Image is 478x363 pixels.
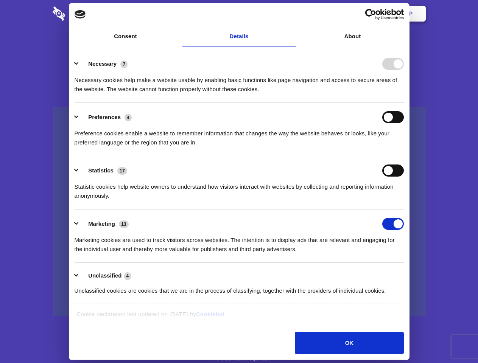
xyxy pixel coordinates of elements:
span: 4 [124,272,131,280]
div: Preference cookies enable a website to remember information that changes the way the website beha... [75,123,404,147]
div: Cookie declaration last updated on [DATE] by [71,310,407,324]
img: logo-wordmark-white-trans-d4663122ce5f474addd5e946df7df03e33cb6a1c49d2221995e7729f52c070b2.svg [53,6,117,21]
div: Necessary cookies help make a website usable by enabling basic functions like page navigation and... [75,70,404,94]
a: Login [343,2,376,25]
iframe: Drift Widget Chat Controller [440,325,469,354]
div: Statistic cookies help website owners to understand how visitors interact with websites by collec... [75,177,404,200]
label: Statistics [88,167,114,174]
label: Marketing [88,220,115,227]
a: Details [182,26,296,47]
button: OK [295,332,403,354]
a: Usercentrics Cookiebot - opens in a new window [338,9,404,20]
button: Necessary (7) [75,58,132,70]
a: Consent [69,26,182,47]
div: Marketing cookies are used to track visitors across websites. The intention is to display ads tha... [75,230,404,254]
a: Wistia video thumbnail [53,107,426,316]
span: 17 [117,167,127,175]
h1: Eliminate Slack Data Loss. [53,34,426,61]
label: Preferences [88,114,121,120]
span: 7 [120,60,128,68]
img: logo [75,10,86,19]
button: Marketing (13) [75,218,134,230]
button: Preferences (4) [75,111,137,123]
span: 13 [119,220,129,228]
a: Contact [307,2,342,25]
h4: Auto-redaction of sensitive data, encrypted data sharing and self-destructing private chats. Shar... [53,69,426,94]
a: Pricing [222,2,255,25]
label: Necessary [88,60,117,67]
button: Unclassified (4) [75,271,136,281]
div: Unclassified cookies are cookies that we are in the process of classifying, together with the pro... [75,281,404,295]
a: Cookiebot [196,311,225,317]
button: Statistics (17) [75,164,132,177]
span: 4 [125,114,132,121]
a: About [296,26,409,47]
